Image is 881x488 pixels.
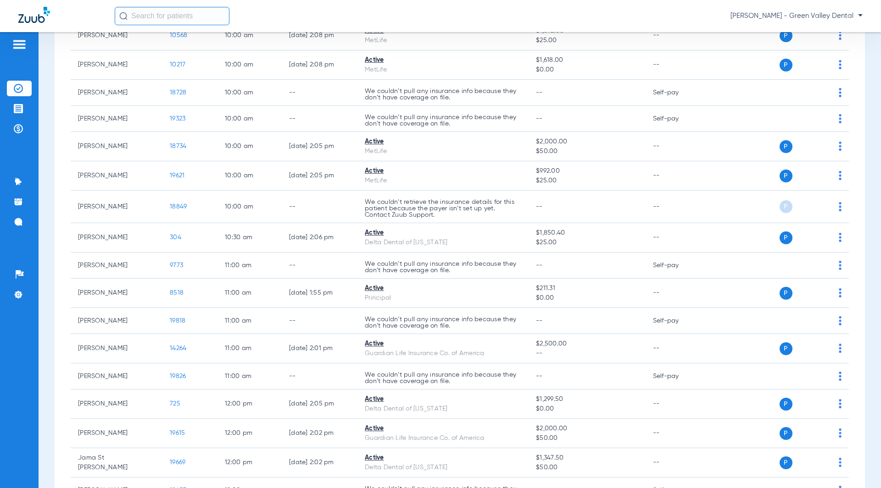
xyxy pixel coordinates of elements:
[217,389,282,419] td: 12:00 PM
[536,349,638,358] span: --
[365,404,521,414] div: Delta Dental of [US_STATE]
[282,308,357,334] td: --
[536,395,638,404] span: $1,299.50
[170,143,186,149] span: 18734
[839,233,842,242] img: group-dot-blue.svg
[365,395,521,404] div: Active
[536,115,543,122] span: --
[217,363,282,389] td: 11:00 AM
[536,293,638,303] span: $0.00
[170,89,186,96] span: 18728
[119,12,128,20] img: Search Icon
[780,427,792,440] span: P
[365,238,521,247] div: Delta Dental of [US_STATE]
[282,363,357,389] td: --
[217,334,282,363] td: 11:00 AM
[170,373,186,379] span: 19826
[536,228,638,238] span: $1,850.40
[217,50,282,80] td: 10:00 AM
[536,339,638,349] span: $2,500.00
[217,223,282,252] td: 10:30 AM
[839,372,842,381] img: group-dot-blue.svg
[217,279,282,308] td: 11:00 AM
[839,171,842,180] img: group-dot-blue.svg
[365,316,521,329] p: We couldn’t pull any insurance info because they don’t have coverage on file.
[282,50,357,80] td: [DATE] 2:08 PM
[646,132,708,161] td: --
[839,88,842,97] img: group-dot-blue.svg
[170,345,186,351] span: 14264
[217,80,282,106] td: 10:00 AM
[71,106,162,132] td: [PERSON_NAME]
[282,21,357,50] td: [DATE] 2:08 PM
[217,106,282,132] td: 10:00 AM
[536,176,638,186] span: $25.00
[646,279,708,308] td: --
[365,114,521,127] p: We couldn’t pull any insurance info because they don’t have coverage on file.
[780,29,792,42] span: P
[71,132,162,161] td: [PERSON_NAME]
[839,31,842,40] img: group-dot-blue.svg
[839,261,842,270] img: group-dot-blue.svg
[536,433,638,443] span: $50.00
[12,39,27,50] img: hamburger-icon
[365,88,521,101] p: We couldn’t pull any insurance info because they don’t have coverage on file.
[839,142,842,151] img: group-dot-blue.svg
[365,463,521,472] div: Delta Dental of [US_STATE]
[536,262,543,269] span: --
[839,114,842,123] img: group-dot-blue.svg
[170,430,185,436] span: 19615
[536,89,543,96] span: --
[170,172,184,179] span: 19621
[780,342,792,355] span: P
[780,398,792,411] span: P
[536,203,543,210] span: --
[646,191,708,223] td: --
[646,223,708,252] td: --
[282,279,357,308] td: [DATE] 1:55 PM
[282,106,357,132] td: --
[282,161,357,191] td: [DATE] 2:05 PM
[780,200,792,213] span: P
[282,191,357,223] td: --
[365,284,521,293] div: Active
[282,448,357,477] td: [DATE] 2:02 PM
[282,419,357,448] td: [DATE] 2:02 PM
[217,419,282,448] td: 12:00 PM
[365,55,521,65] div: Active
[115,7,229,25] input: Search for patients
[646,334,708,363] td: --
[71,161,162,191] td: [PERSON_NAME]
[282,223,357,252] td: [DATE] 2:06 PM
[217,132,282,161] td: 10:00 AM
[536,404,638,414] span: $0.00
[365,228,521,238] div: Active
[365,137,521,147] div: Active
[71,223,162,252] td: [PERSON_NAME]
[170,234,181,241] span: 304
[835,444,881,488] iframe: Chat Widget
[282,334,357,363] td: [DATE] 2:01 PM
[646,21,708,50] td: --
[536,463,638,472] span: $50.00
[282,389,357,419] td: [DATE] 2:05 PM
[839,316,842,325] img: group-dot-blue.svg
[71,252,162,279] td: [PERSON_NAME]
[217,191,282,223] td: 10:00 AM
[780,456,792,469] span: P
[646,308,708,334] td: Self-pay
[170,61,185,68] span: 10217
[536,137,638,147] span: $2,000.00
[646,419,708,448] td: --
[282,80,357,106] td: --
[365,293,521,303] div: Principal
[71,308,162,334] td: [PERSON_NAME]
[170,262,183,269] span: 9773
[536,238,638,247] span: $25.00
[536,55,638,65] span: $1,618.00
[365,433,521,443] div: Guardian Life Insurance Co. of America
[71,448,162,477] td: Jama St [PERSON_NAME]
[170,400,180,407] span: 725
[780,140,792,153] span: P
[839,202,842,211] img: group-dot-blue.svg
